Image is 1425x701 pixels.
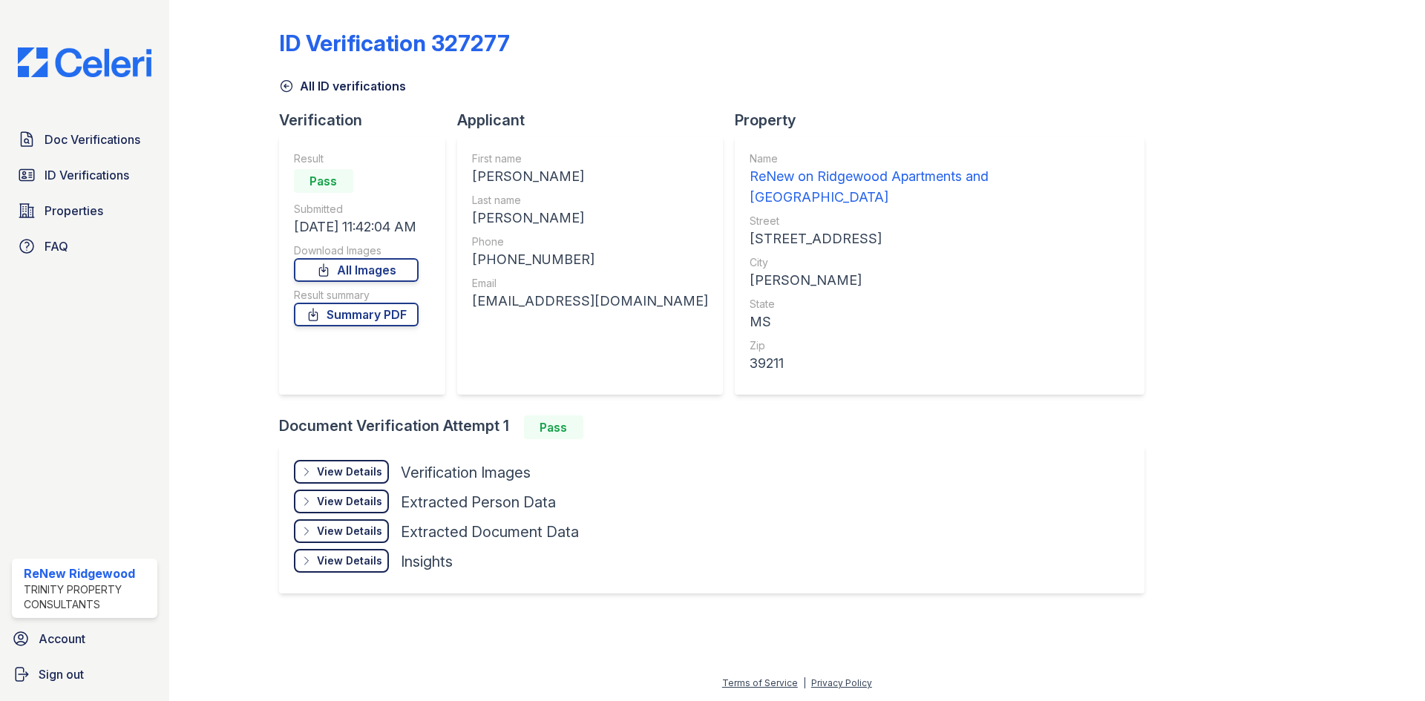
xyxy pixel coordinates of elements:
div: Street [750,214,1130,228]
div: 39211 [750,353,1130,374]
div: Property [735,110,1156,131]
a: Properties [12,196,157,226]
div: MS [750,312,1130,332]
img: CE_Logo_Blue-a8612792a0a2168367f1c8372b55b34899dd931a85d93a1a3d3e32e68fde9ad4.png [6,47,163,77]
iframe: chat widget [1363,642,1410,686]
div: View Details [317,553,382,568]
div: View Details [317,524,382,539]
div: View Details [317,494,382,509]
a: FAQ [12,231,157,261]
a: Name ReNew on Ridgewood Apartments and [GEOGRAPHIC_DATA] [750,151,1130,208]
div: [PHONE_NUMBER] [472,249,708,270]
span: Sign out [39,665,84,683]
div: Result [294,151,419,166]
div: | [803,677,806,688]
a: Sign out [6,659,163,689]
div: [PERSON_NAME] [750,270,1130,291]
div: Download Images [294,243,419,258]
div: Result summary [294,288,419,303]
a: Terms of Service [722,677,798,688]
a: ID Verifications [12,160,157,190]
a: Summary PDF [294,303,419,326]
div: Last name [472,193,708,208]
div: Pass [524,415,583,439]
div: Trinity Property Consultants [24,582,151,612]
div: ReNew Ridgewood [24,565,151,582]
div: Verification [279,110,457,131]
div: Insights [401,551,453,572]
span: FAQ [45,237,68,255]
div: Document Verification Attempt 1 [279,415,1156,439]
a: Account [6,624,163,654]
div: [EMAIL_ADDRESS][DOMAIN_NAME] [472,291,708,312]
div: City [750,255,1130,270]
a: Doc Verifications [12,125,157,154]
div: Name [750,151,1130,166]
div: Submitted [294,202,419,217]
div: [PERSON_NAME] [472,208,708,228]
div: Verification Images [401,462,531,483]
div: Pass [294,169,353,193]
div: Email [472,276,708,291]
div: First name [472,151,708,166]
div: Phone [472,234,708,249]
span: ID Verifications [45,166,129,184]
div: View Details [317,464,382,479]
a: All ID verifications [279,77,406,95]
div: [DATE] 11:42:04 AM [294,217,419,237]
div: Extracted Document Data [401,521,579,542]
a: All Images [294,258,419,282]
div: [PERSON_NAME] [472,166,708,187]
div: State [750,297,1130,312]
span: Properties [45,202,103,220]
div: Extracted Person Data [401,492,556,513]
span: Account [39,630,85,648]
div: Applicant [457,110,735,131]
span: Doc Verifications [45,131,140,148]
a: Privacy Policy [811,677,872,688]
div: ID Verification 327277 [279,30,510,56]
div: [STREET_ADDRESS] [750,228,1130,249]
div: ReNew on Ridgewood Apartments and [GEOGRAPHIC_DATA] [750,166,1130,208]
div: Zip [750,338,1130,353]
